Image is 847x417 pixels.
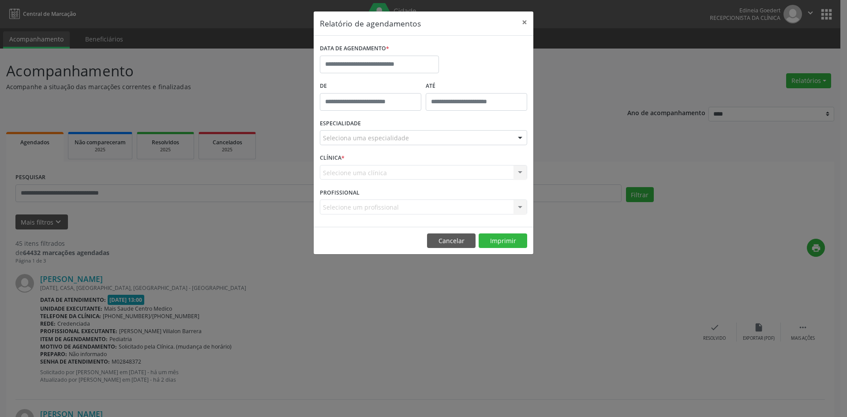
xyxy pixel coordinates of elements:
button: Cancelar [427,233,476,248]
label: ESPECIALIDADE [320,117,361,131]
label: CLÍNICA [320,151,345,165]
label: ATÉ [426,79,527,93]
label: De [320,79,421,93]
label: PROFISSIONAL [320,186,360,199]
span: Seleciona uma especialidade [323,133,409,143]
h5: Relatório de agendamentos [320,18,421,29]
button: Imprimir [479,233,527,248]
button: Close [516,11,533,33]
label: DATA DE AGENDAMENTO [320,42,389,56]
